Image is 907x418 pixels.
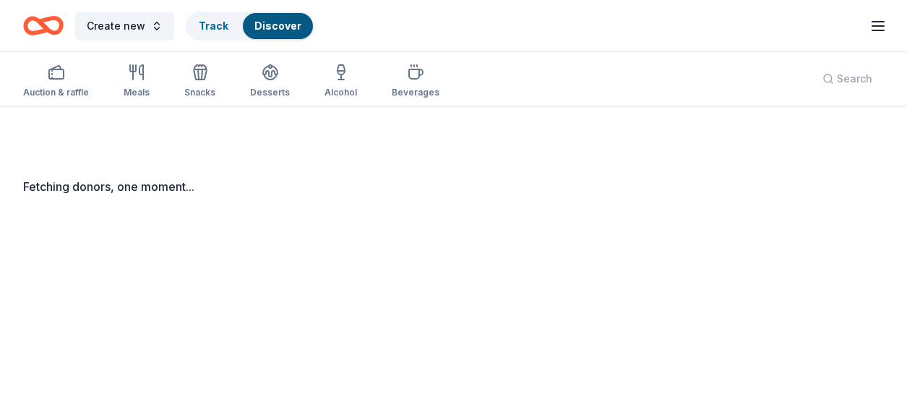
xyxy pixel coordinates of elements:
div: Alcohol [324,87,357,98]
div: Fetching donors, one moment... [23,178,884,195]
button: Snacks [184,58,215,106]
button: Desserts [250,58,290,106]
button: Auction & raffle [23,58,89,106]
button: Meals [124,58,150,106]
a: Track [199,20,228,32]
div: Meals [124,87,150,98]
a: Home [23,9,64,43]
button: TrackDiscover [186,12,314,40]
div: Desserts [250,87,290,98]
div: Snacks [184,87,215,98]
button: Beverages [392,58,439,106]
span: Create new [87,17,145,35]
div: Beverages [392,87,439,98]
a: Discover [254,20,301,32]
button: Create new [75,12,174,40]
button: Alcohol [324,58,357,106]
div: Auction & raffle [23,87,89,98]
